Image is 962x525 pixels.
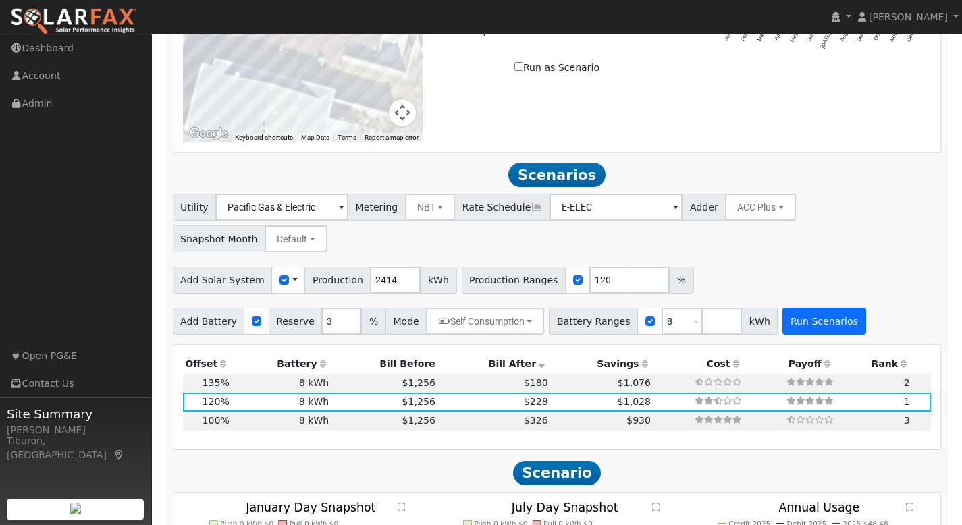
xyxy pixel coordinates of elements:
[203,377,230,388] span: 135%
[173,194,217,221] span: Utility
[773,32,782,42] text: Apr
[232,412,331,431] td: 8 kWh
[113,449,126,460] a: Map
[265,225,327,252] button: Default
[725,194,796,221] button: ACC Plus
[402,377,435,388] span: $1,256
[301,133,329,142] button: Map Data
[7,423,144,437] div: [PERSON_NAME]
[385,308,427,335] span: Mode
[889,32,899,43] text: Nov
[626,415,651,426] span: $930
[906,503,914,512] text: 
[618,396,651,407] span: $1,028
[508,163,605,187] span: Scenarios
[904,377,910,388] span: 2
[70,503,81,514] img: retrieve
[904,415,910,426] span: 3
[789,32,799,43] text: May
[905,32,915,43] text: Dec
[215,194,348,221] input: Select a Utility
[682,194,726,221] span: Adder
[437,355,550,374] th: Bill After
[514,61,599,75] label: Run as Scenario
[389,99,416,126] button: Map camera controls
[203,396,230,407] span: 120%
[873,31,882,42] text: Oct
[173,267,273,294] span: Add Solar System
[186,125,231,142] img: Google
[186,125,231,142] a: Open this area in Google Maps (opens a new window)
[402,396,435,407] span: $1,256
[338,134,356,141] a: Terms (opens in new tab)
[365,134,419,141] a: Report a map error
[232,374,331,393] td: 8 kWh
[549,308,638,335] span: Battery Ranges
[405,194,456,221] button: NBT
[420,267,456,294] span: kWh
[778,501,859,514] text: Annual Usage
[245,501,375,514] text: January Day Snapshot
[235,133,293,142] button: Keyboard shortcuts
[361,308,385,335] span: %
[669,267,693,294] span: %
[806,32,816,42] text: Jun
[618,377,651,388] span: $1,076
[782,308,865,335] button: Run Scenarios
[524,415,548,426] span: $326
[331,355,438,374] th: Bill Before
[269,308,323,335] span: Reserve
[513,461,602,485] span: Scenario
[402,415,435,426] span: $1,256
[597,358,639,369] span: Savings
[869,11,948,22] span: [PERSON_NAME]
[173,225,266,252] span: Snapshot Month
[7,434,144,462] div: Tiburon, [GEOGRAPHIC_DATA]
[304,267,371,294] span: Production
[756,32,766,43] text: Mar
[462,267,566,294] span: Production Ranges
[723,32,732,42] text: Jan
[707,358,730,369] span: Cost
[232,393,331,412] td: 8 kWh
[871,358,898,369] span: Rank
[183,355,232,374] th: Offset
[10,7,137,36] img: SolarFax
[232,355,331,374] th: Battery
[839,32,849,43] text: Aug
[398,503,406,512] text: 
[7,405,144,423] span: Site Summary
[524,396,548,407] span: $228
[524,377,548,388] span: $180
[173,308,245,335] span: Add Battery
[511,501,618,514] text: July Day Snapshot
[203,415,230,426] span: 100%
[820,32,832,49] text: [DATE]
[454,194,550,221] span: Rate Schedule
[550,194,683,221] input: Select a Rate Schedule
[904,396,910,407] span: 1
[741,308,778,335] span: kWh
[856,32,865,43] text: Sep
[514,62,523,71] input: Run as Scenario
[789,358,822,369] span: Payoff
[652,503,660,512] text: 
[739,32,749,43] text: Feb
[348,194,406,221] span: Metering
[426,308,544,335] button: Self Consumption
